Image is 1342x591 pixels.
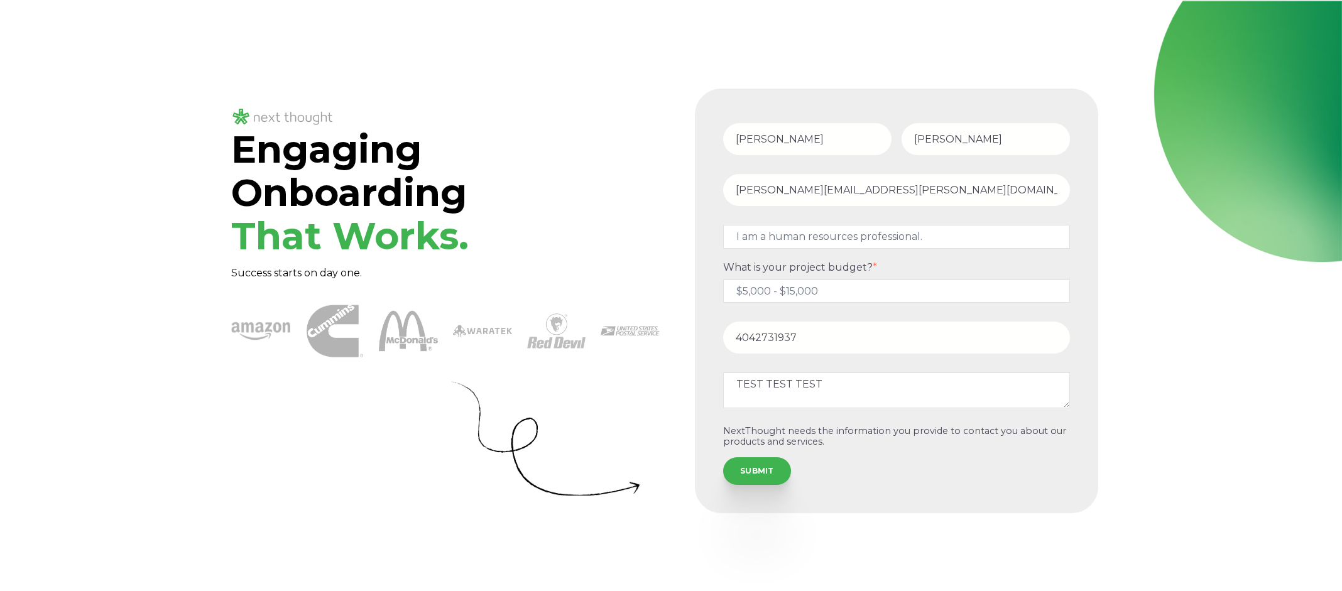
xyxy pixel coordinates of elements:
input: Email Address* [723,174,1070,206]
input: Phone number* [723,322,1070,354]
img: amazon-1 [231,301,290,361]
span: Engaging Onboarding [231,126,469,259]
p: NextThought needs the information you provide to contact you about our products and services. [723,426,1070,448]
span: Success starts on day one. [231,267,362,279]
span: What is your project budget? [723,261,873,273]
input: Last Name* [902,123,1070,155]
img: USPS [601,301,660,361]
img: Cummins [307,303,363,359]
input: SUBMIT [723,457,791,485]
img: Red Devil [527,301,586,361]
img: Waratek logo [453,301,512,361]
img: Curly Arrow [451,381,640,496]
span: That Works. [231,213,469,259]
input: First Name* [723,123,892,155]
img: NT_Logo_LightMode [231,107,334,127]
textarea: TEST TEST TEST [723,372,1070,408]
img: McDonalds 1 [379,301,438,361]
